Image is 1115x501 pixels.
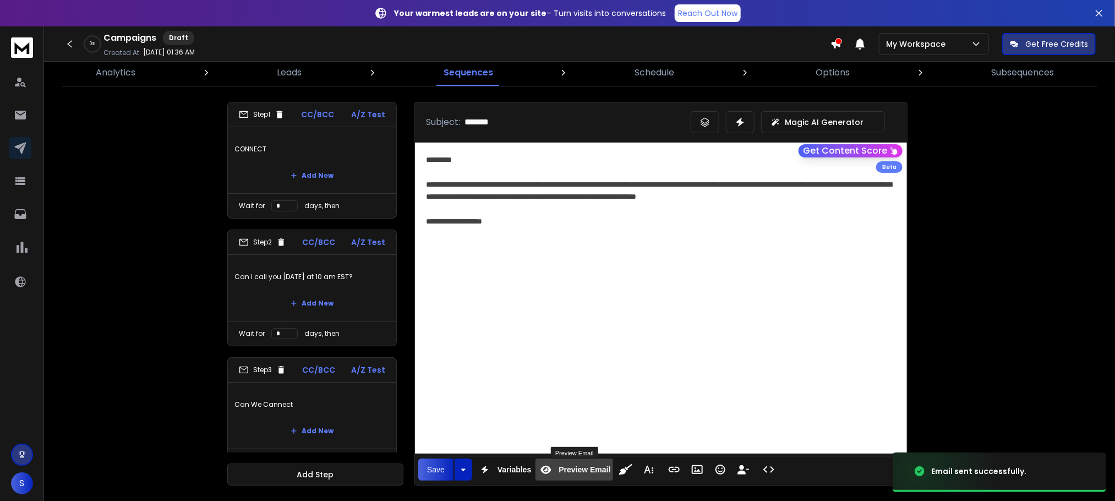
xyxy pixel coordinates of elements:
[277,66,302,79] p: Leads
[11,472,33,494] button: S
[89,59,142,86] a: Analytics
[351,364,385,375] p: A/Z Test
[103,48,141,57] p: Created At:
[985,59,1061,86] a: Subsequences
[234,134,390,165] p: CONNECT
[710,459,731,481] button: Emoticons
[556,465,613,475] span: Preview Email
[816,66,850,79] p: Options
[239,110,285,119] div: Step 1
[495,465,534,475] span: Variables
[628,59,681,86] a: Schedule
[304,202,340,210] p: days, then
[733,459,754,481] button: Insert Unsubscribe Link
[426,116,460,129] p: Subject:
[11,37,33,58] img: logo
[282,420,342,442] button: Add New
[163,31,194,45] div: Draft
[394,8,546,19] strong: Your warmest leads are on your site
[234,262,390,292] p: Can I call you [DATE] at 10 am EST?
[304,329,340,338] p: days, then
[886,39,950,50] p: My Workspace
[96,66,135,79] p: Analytics
[761,111,885,133] button: Magic AI Generator
[418,459,453,481] button: Save
[931,466,1026,477] div: Email sent successfully.
[351,237,385,248] p: A/Z Test
[474,459,534,481] button: Variables
[535,459,613,481] button: Preview Email
[992,66,1054,79] p: Subsequences
[271,59,309,86] a: Leads
[351,109,385,120] p: A/Z Test
[239,329,265,338] p: Wait for
[239,365,286,375] div: Step 3
[282,165,342,187] button: Add New
[758,459,779,481] button: Code View
[282,292,342,314] button: Add New
[437,59,500,86] a: Sequences
[394,8,666,19] p: – Turn visits into conversations
[302,237,335,248] p: CC/BCC
[444,66,493,79] p: Sequences
[239,237,286,247] div: Step 2
[675,4,741,22] a: Reach Out Now
[143,48,195,57] p: [DATE] 01:36 AM
[227,464,403,486] button: Add Step
[1002,33,1096,55] button: Get Free Credits
[799,144,903,157] button: Get Content Score
[90,41,95,47] p: 0 %
[227,230,397,346] li: Step2CC/BCCA/Z TestCan I call you [DATE] at 10 am EST?Add NewWait fordays, then
[234,389,390,420] p: Can We Cannect
[239,202,265,210] p: Wait for
[302,364,335,375] p: CC/BCC
[103,31,156,45] h1: Campaigns
[1025,39,1088,50] p: Get Free Credits
[227,102,397,219] li: Step1CC/BCCA/Z TestCONNECTAdd NewWait fordays, then
[809,59,856,86] a: Options
[635,66,674,79] p: Schedule
[785,117,863,128] p: Magic AI Generator
[876,161,903,173] div: Beta
[678,8,737,19] p: Reach Out Now
[227,357,397,474] li: Step3CC/BCCA/Z TestCan We CannectAdd NewWait fordays, then
[302,109,335,120] p: CC/BCC
[551,447,598,459] div: Preview Email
